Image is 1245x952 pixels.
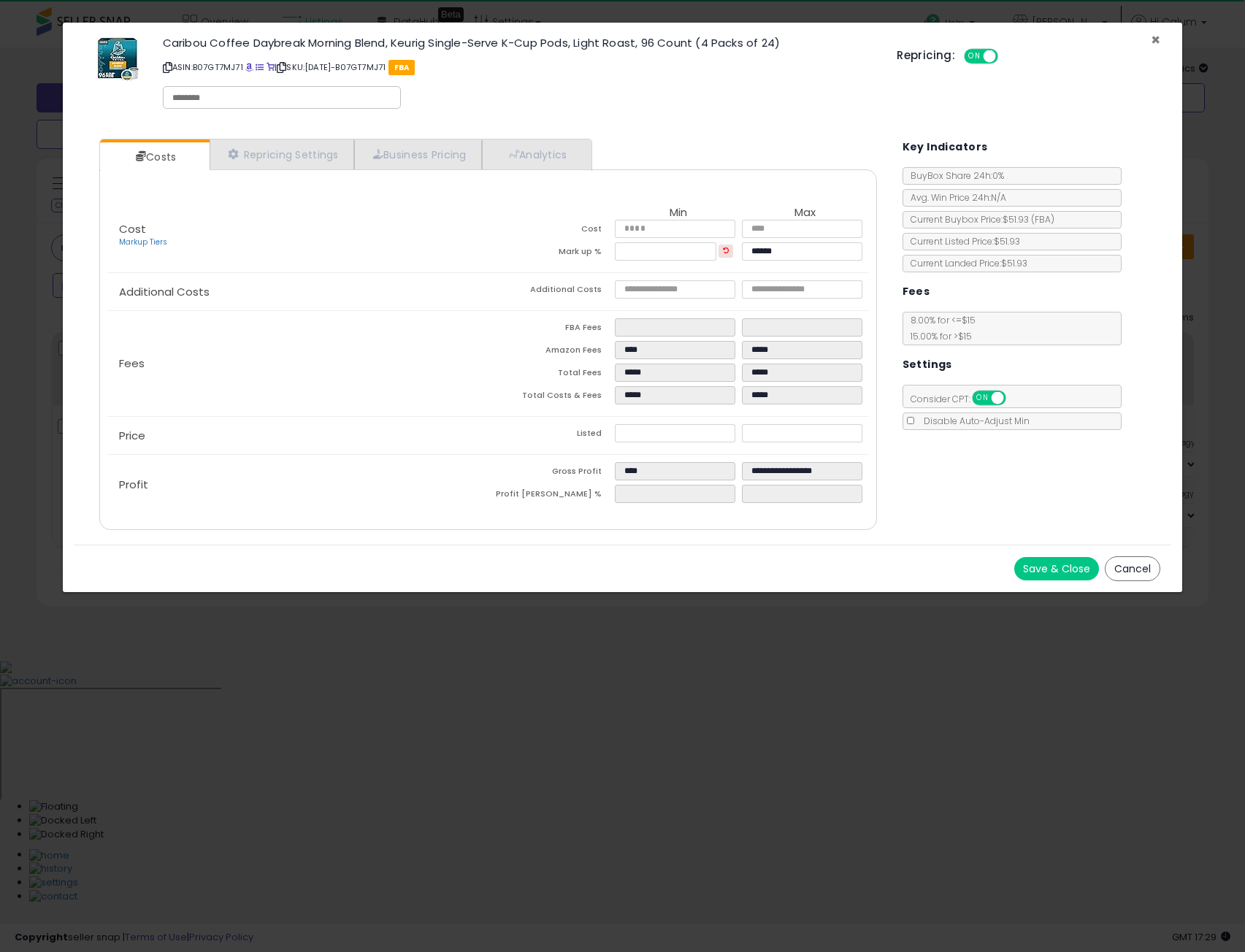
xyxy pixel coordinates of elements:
h3: Caribou Coffee Daybreak Morning Blend, Keurig Single-Serve K-Cup Pods, Light Roast, 96 Count (4 P... [163,37,875,48]
span: Avg. Win Price 24h: N/A [903,191,1006,204]
span: FBA [388,60,415,75]
a: Repricing Settings [210,139,354,169]
span: 8.00 % for <= $15 [903,314,976,342]
a: Business Pricing [354,139,482,169]
button: Cancel [1105,556,1160,581]
td: Listed [488,424,615,447]
span: Current Landed Price: $51.93 [903,257,1027,269]
span: 15.00 % for > $15 [903,330,972,342]
p: Price [107,430,488,442]
a: Analytics [482,139,590,169]
a: BuyBox page [245,61,253,73]
span: × [1151,29,1160,50]
th: Max [742,207,869,220]
td: FBA Fees [488,318,615,341]
td: Additional Costs [488,280,615,303]
td: Total Fees [488,364,615,386]
a: All offer listings [256,61,264,73]
span: OFF [1003,392,1027,404]
span: OFF [996,50,1019,63]
td: Amazon Fees [488,341,615,364]
td: Gross Profit [488,462,615,485]
a: Markup Tiers [119,237,167,247]
td: Profit [PERSON_NAME] % [488,485,615,507]
h5: Settings [903,356,952,374]
h5: Fees [903,283,930,301]
span: Consider CPT: [903,393,1025,405]
span: Current Buybox Price: [903,213,1054,226]
p: Additional Costs [107,286,488,298]
p: Profit [107,479,488,491]
a: Your listing only [267,61,275,73]
span: Disable Auto-Adjust Min [916,415,1030,427]
a: Costs [100,142,208,172]
p: ASIN: B07GT7MJ71 | SKU: [DATE]-B07GT7MJ71 [163,55,875,79]
img: 517dW8LSkAL._SL60_.jpg [96,37,140,81]
td: Total Costs & Fees [488,386,615,409]
h5: Key Indicators [903,138,988,156]
td: Cost [488,220,615,242]
th: Min [615,207,742,220]
span: ( FBA ) [1031,213,1054,226]
td: Mark up % [488,242,615,265]
p: Cost [107,223,488,248]
button: Save & Close [1014,557,1099,580]
h5: Repricing: [897,50,955,61]
span: $51.93 [1003,213,1054,226]
span: ON [965,50,984,63]
span: ON [973,392,992,404]
p: Fees [107,358,488,369]
span: Current Listed Price: $51.93 [903,235,1020,247]
span: BuyBox Share 24h: 0% [903,169,1004,182]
